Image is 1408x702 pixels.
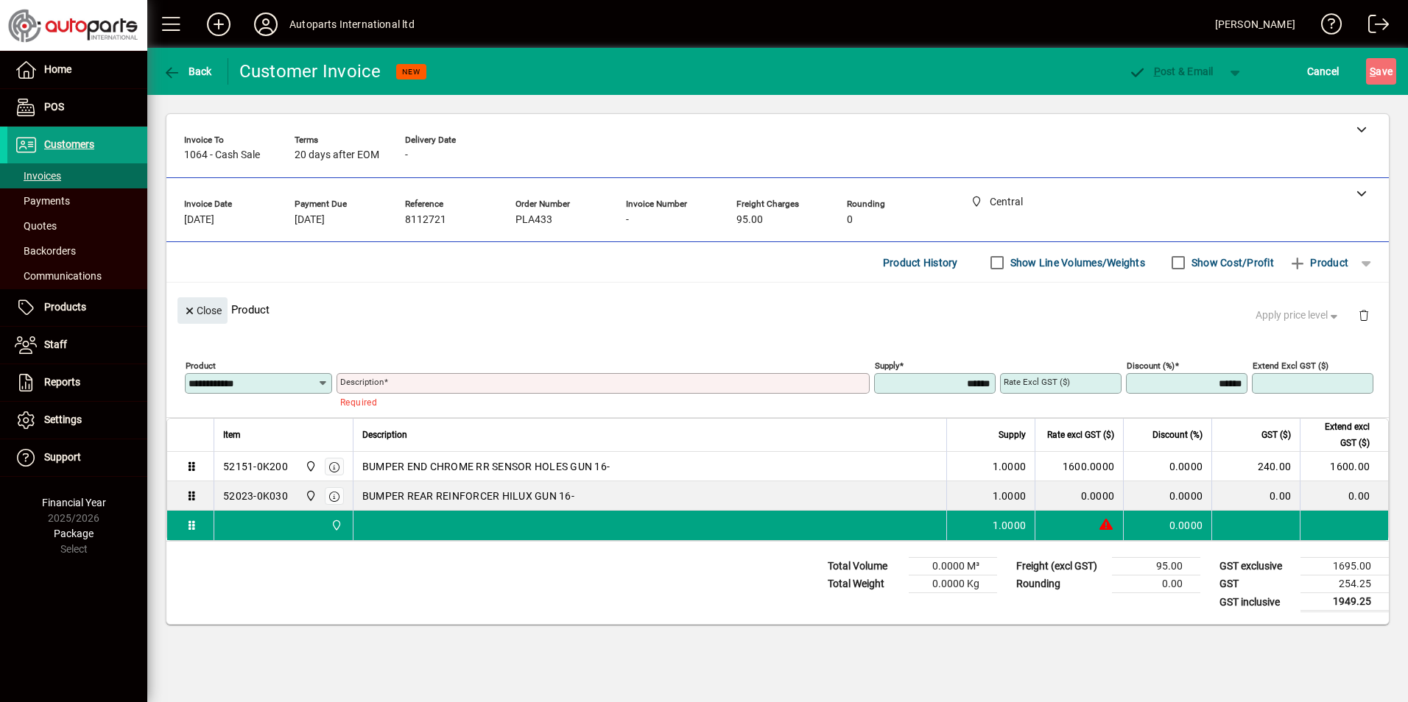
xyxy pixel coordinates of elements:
[163,65,212,77] span: Back
[847,214,853,226] span: 0
[1307,60,1340,83] span: Cancel
[909,558,997,575] td: 0.0000 M³
[186,361,216,371] mat-label: Product
[1300,575,1389,593] td: 254.25
[1123,511,1211,540] td: 0.0000
[44,63,71,75] span: Home
[1212,575,1300,593] td: GST
[1004,377,1070,387] mat-label: Rate excl GST ($)
[405,214,446,226] span: 8112721
[289,13,415,36] div: Autoparts International ltd
[1310,3,1342,51] a: Knowledge Base
[223,427,241,443] span: Item
[44,414,82,425] span: Settings
[1300,593,1389,611] td: 1949.25
[183,299,222,323] span: Close
[1044,459,1114,474] div: 1600.0000
[295,214,325,226] span: [DATE]
[295,149,379,161] span: 20 days after EOM
[44,101,64,113] span: POS
[166,283,1389,336] div: Product
[1370,65,1376,77] span: S
[1009,575,1112,593] td: Rounding
[993,459,1027,474] span: 1.0000
[1261,427,1291,443] span: GST ($)
[7,263,147,288] a: Communications
[1346,308,1381,322] app-page-header-button: Delete
[195,11,242,38] button: Add
[15,245,76,257] span: Backorders
[7,52,147,88] a: Home
[44,138,94,150] span: Customers
[1123,452,1211,481] td: 0.0000
[44,301,86,313] span: Products
[1044,489,1114,503] div: 0.0000
[405,149,408,161] span: -
[883,251,958,274] span: Product History
[223,489,288,503] div: 52023-0K030
[340,377,384,387] mat-label: Description
[1047,427,1114,443] span: Rate excl GST ($)
[736,214,763,226] span: 95.00
[626,214,629,226] span: -
[7,327,147,364] a: Staff
[999,427,1026,443] span: Supply
[877,249,964,276] button: Product History
[1300,452,1388,481] td: 1600.00
[362,459,610,474] span: BUMPER END CHROME RR SENSOR HOLES GUN 16-
[362,427,407,443] span: Description
[1154,65,1161,77] span: P
[7,289,147,326] a: Products
[7,364,147,401] a: Reports
[1300,481,1388,511] td: 0.00
[184,214,214,226] span: [DATE]
[1346,297,1381,333] button: Delete
[7,89,147,126] a: POS
[7,439,147,476] a: Support
[242,11,289,38] button: Profile
[44,451,81,463] span: Support
[184,149,260,161] span: 1064 - Cash Sale
[1189,255,1274,270] label: Show Cost/Profit
[147,58,228,85] app-page-header-button: Back
[7,402,147,439] a: Settings
[402,67,420,77] span: NEW
[1253,361,1328,371] mat-label: Extend excl GST ($)
[159,58,216,85] button: Back
[239,60,381,83] div: Customer Invoice
[1300,558,1389,575] td: 1695.00
[174,303,231,316] app-page-header-button: Close
[909,575,997,593] td: 0.0000 Kg
[1009,558,1112,575] td: Freight (excl GST)
[1152,427,1203,443] span: Discount (%)
[7,238,147,263] a: Backorders
[1211,452,1300,481] td: 240.00
[1370,60,1393,83] span: ave
[1212,593,1300,611] td: GST inclusive
[820,558,909,575] td: Total Volume
[301,458,318,475] span: Central
[44,376,80,388] span: Reports
[1128,65,1214,77] span: ost & Email
[875,361,899,371] mat-label: Supply
[301,488,318,504] span: Central
[1212,558,1300,575] td: GST exclusive
[1007,255,1145,270] label: Show Line Volumes/Weights
[7,188,147,213] a: Payments
[1211,481,1300,511] td: 0.00
[15,195,70,207] span: Payments
[15,220,57,232] span: Quotes
[1121,58,1221,85] button: Post & Email
[15,270,102,282] span: Communications
[15,170,61,182] span: Invoices
[993,518,1027,533] span: 1.0000
[54,528,94,539] span: Package
[327,517,344,533] span: Central
[993,489,1027,503] span: 1.0000
[1123,481,1211,511] td: 0.0000
[1357,3,1390,51] a: Logout
[1366,58,1396,85] button: Save
[340,394,858,409] mat-error: Required
[44,338,67,350] span: Staff
[1250,302,1347,329] button: Apply price level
